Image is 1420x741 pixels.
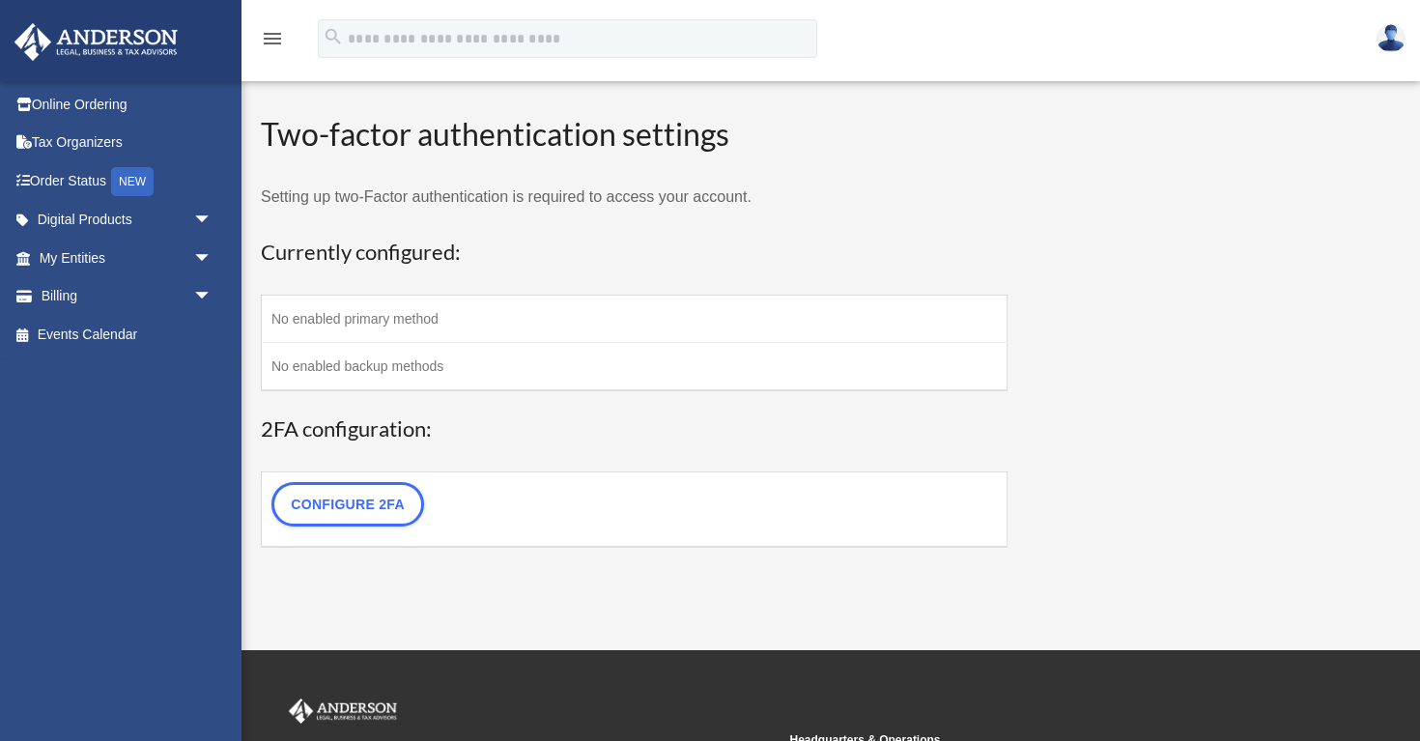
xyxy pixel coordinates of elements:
[14,277,241,316] a: Billingarrow_drop_down
[261,414,1008,444] h3: 2FA configuration:
[14,239,241,277] a: My Entitiesarrow_drop_down
[261,113,1008,157] h2: Two-factor authentication settings
[1377,24,1406,52] img: User Pic
[261,238,1008,268] h3: Currently configured:
[193,239,232,278] span: arrow_drop_down
[262,295,1008,342] td: No enabled primary method
[323,26,344,47] i: search
[261,27,284,50] i: menu
[193,277,232,317] span: arrow_drop_down
[14,85,241,124] a: Online Ordering
[271,482,424,527] a: Configure 2FA
[9,23,184,61] img: Anderson Advisors Platinum Portal
[193,201,232,241] span: arrow_drop_down
[14,124,241,162] a: Tax Organizers
[14,201,241,240] a: Digital Productsarrow_drop_down
[14,315,241,354] a: Events Calendar
[14,161,241,201] a: Order StatusNEW
[285,698,401,724] img: Anderson Advisors Platinum Portal
[262,342,1008,390] td: No enabled backup methods
[261,34,284,50] a: menu
[111,167,154,196] div: NEW
[261,184,1008,211] p: Setting up two-Factor authentication is required to access your account.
